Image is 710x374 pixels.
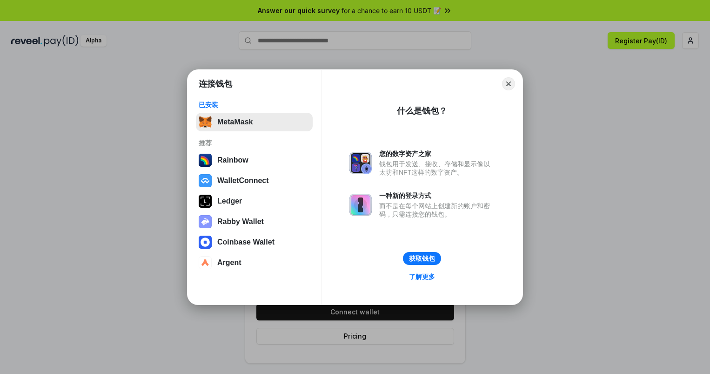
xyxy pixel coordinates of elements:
img: svg+xml,%3Csvg%20width%3D%2228%22%20height%3D%2228%22%20viewBox%3D%220%200%2028%2028%22%20fill%3D... [199,256,212,269]
button: Ledger [196,192,313,211]
div: 什么是钱包？ [397,105,447,116]
button: Close [502,77,515,90]
img: svg+xml,%3Csvg%20width%3D%2228%22%20height%3D%2228%22%20viewBox%3D%220%200%2028%2028%22%20fill%3D... [199,174,212,187]
div: 已安装 [199,101,310,109]
h1: 连接钱包 [199,78,232,89]
img: svg+xml,%3Csvg%20xmlns%3D%22http%3A%2F%2Fwww.w3.org%2F2000%2Fsvg%22%20width%3D%2228%22%20height%3... [199,195,212,208]
div: 您的数字资产之家 [379,150,495,158]
button: Rainbow [196,151,313,170]
div: 推荐 [199,139,310,147]
button: Argent [196,253,313,272]
div: Rainbow [217,156,248,164]
button: Rabby Wallet [196,212,313,231]
div: 钱包用于发送、接收、存储和显示像以太坊和NFT这样的数字资产。 [379,160,495,177]
div: Ledger [217,197,242,205]
div: MetaMask [217,118,253,126]
div: 而不是在每个网站上创建新的账户和密码，只需连接您的钱包。 [379,202,495,218]
img: svg+xml,%3Csvg%20width%3D%22120%22%20height%3D%22120%22%20viewBox%3D%220%200%20120%20120%22%20fil... [199,154,212,167]
img: svg+xml,%3Csvg%20width%3D%2228%22%20height%3D%2228%22%20viewBox%3D%220%200%2028%2028%22%20fill%3D... [199,236,212,249]
div: Argent [217,258,241,267]
img: svg+xml,%3Csvg%20xmlns%3D%22http%3A%2F%2Fwww.w3.org%2F2000%2Fsvg%22%20fill%3D%22none%22%20viewBox... [199,215,212,228]
div: 了解更多 [409,272,435,281]
div: 一种新的登录方式 [379,191,495,200]
img: svg+xml,%3Csvg%20xmlns%3D%22http%3A%2F%2Fwww.w3.org%2F2000%2Fsvg%22%20fill%3D%22none%22%20viewBox... [349,152,372,174]
div: WalletConnect [217,177,269,185]
button: 获取钱包 [403,252,441,265]
div: 获取钱包 [409,254,435,263]
div: Rabby Wallet [217,218,264,226]
button: Coinbase Wallet [196,233,313,252]
a: 了解更多 [403,271,441,283]
div: Coinbase Wallet [217,238,275,246]
button: MetaMask [196,113,313,131]
img: svg+xml,%3Csvg%20xmlns%3D%22http%3A%2F%2Fwww.w3.org%2F2000%2Fsvg%22%20fill%3D%22none%22%20viewBox... [349,194,372,216]
img: svg+xml,%3Csvg%20fill%3D%22none%22%20height%3D%2233%22%20viewBox%3D%220%200%2035%2033%22%20width%... [199,116,212,129]
button: WalletConnect [196,171,313,190]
